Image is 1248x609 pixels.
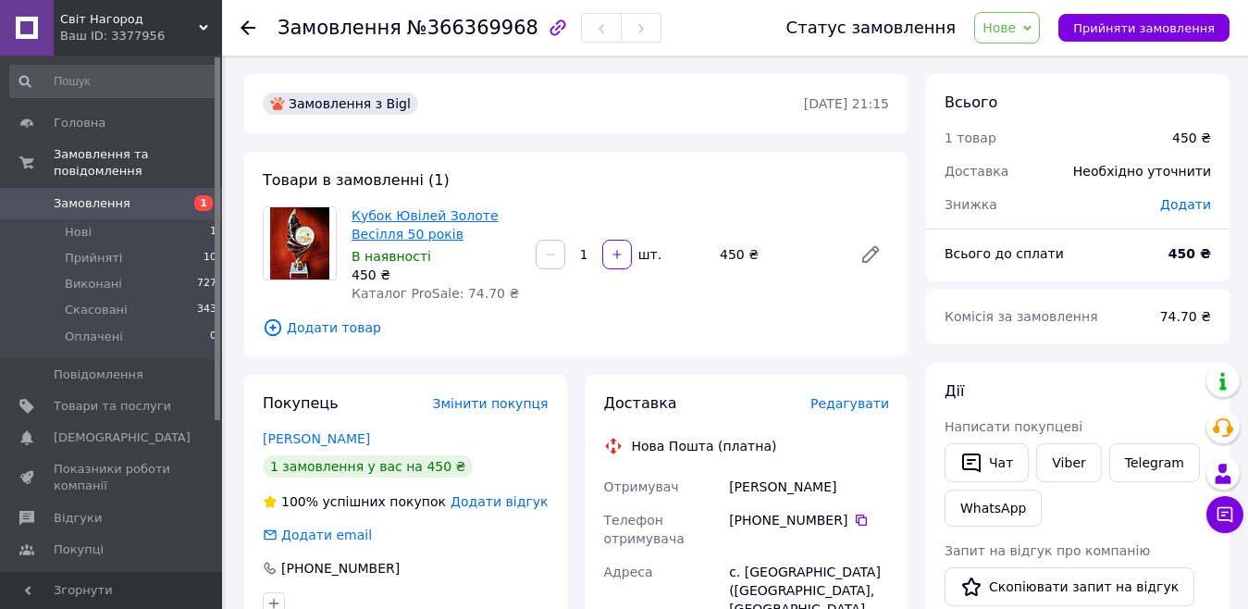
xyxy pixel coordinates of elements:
[65,224,92,241] span: Нові
[352,266,521,284] div: 450 ₴
[241,19,255,37] div: Повернутися назад
[65,302,128,318] span: Скасовані
[729,511,889,529] div: [PHONE_NUMBER]
[945,164,1008,179] span: Доставка
[852,236,889,273] a: Редагувати
[263,431,370,446] a: [PERSON_NAME]
[945,382,964,400] span: Дії
[54,541,104,558] span: Покупці
[945,567,1194,606] button: Скопіювати запит на відгук
[945,309,1098,324] span: Комісія за замовлення
[407,17,538,39] span: №366369968
[982,20,1016,35] span: Нове
[54,146,222,180] span: Замовлення та повідомлення
[65,276,122,292] span: Виконані
[197,302,216,318] span: 343
[263,455,473,478] div: 1 замовлення у вас на 450 ₴
[1206,496,1243,533] button: Чат з покупцем
[604,479,679,494] span: Отримувач
[945,246,1064,261] span: Всього до сплати
[263,317,889,338] span: Додати товар
[194,195,213,211] span: 1
[60,28,222,44] div: Ваш ID: 3377956
[433,396,549,411] span: Змінити покупця
[54,195,130,212] span: Замовлення
[54,510,102,527] span: Відгуки
[54,429,191,446] span: [DEMOGRAPHIC_DATA]
[197,276,216,292] span: 727
[945,130,996,145] span: 1 товар
[786,19,957,37] div: Статус замовлення
[725,470,893,503] div: [PERSON_NAME]
[279,526,374,544] div: Додати email
[945,197,997,212] span: Знижка
[451,494,548,509] span: Додати відгук
[804,96,889,111] time: [DATE] 21:15
[261,526,374,544] div: Додати email
[270,207,330,280] img: Кубок Ювілей Золоте Весілля 50 років
[1062,151,1222,192] div: Необхідно уточнити
[712,242,845,267] div: 450 ₴
[281,494,318,509] span: 100%
[352,249,431,264] span: В наявності
[1058,14,1229,42] button: Прийняти замовлення
[945,443,1029,482] button: Чат
[1160,197,1211,212] span: Додати
[278,17,402,39] span: Замовлення
[1172,129,1211,147] div: 450 ₴
[945,419,1082,434] span: Написати покупцеві
[210,224,216,241] span: 1
[604,565,653,579] span: Адреса
[1160,309,1211,324] span: 74.70 ₴
[945,490,1042,527] a: WhatsApp
[352,286,519,301] span: Каталог ProSale: 74.70 ₴
[60,11,199,28] span: Світ Нагород
[1073,21,1215,35] span: Прийняти замовлення
[604,394,677,412] span: Доставка
[9,65,218,98] input: Пошук
[945,543,1150,558] span: Запит на відгук про компанію
[1036,443,1101,482] a: Viber
[54,398,171,415] span: Товари та послуги
[54,461,171,494] span: Показники роботи компанії
[634,245,663,264] div: шт.
[263,492,446,511] div: успішних покупок
[279,559,402,578] div: [PHONE_NUMBER]
[352,208,499,242] a: Кубок Ювілей Золоте Весілля 50 років
[604,513,685,546] span: Телефон отримувача
[54,367,143,383] span: Повідомлення
[204,250,216,267] span: 10
[810,396,889,411] span: Редагувати
[263,394,339,412] span: Покупець
[54,115,105,131] span: Головна
[945,93,997,111] span: Всього
[65,329,123,345] span: Оплачені
[1168,246,1211,261] b: 450 ₴
[1109,443,1200,482] a: Telegram
[210,329,216,345] span: 0
[263,171,450,189] span: Товари в замовленні (1)
[263,93,418,115] div: Замовлення з Bigl
[627,437,782,455] div: Нова Пошта (платна)
[65,250,122,267] span: Прийняті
